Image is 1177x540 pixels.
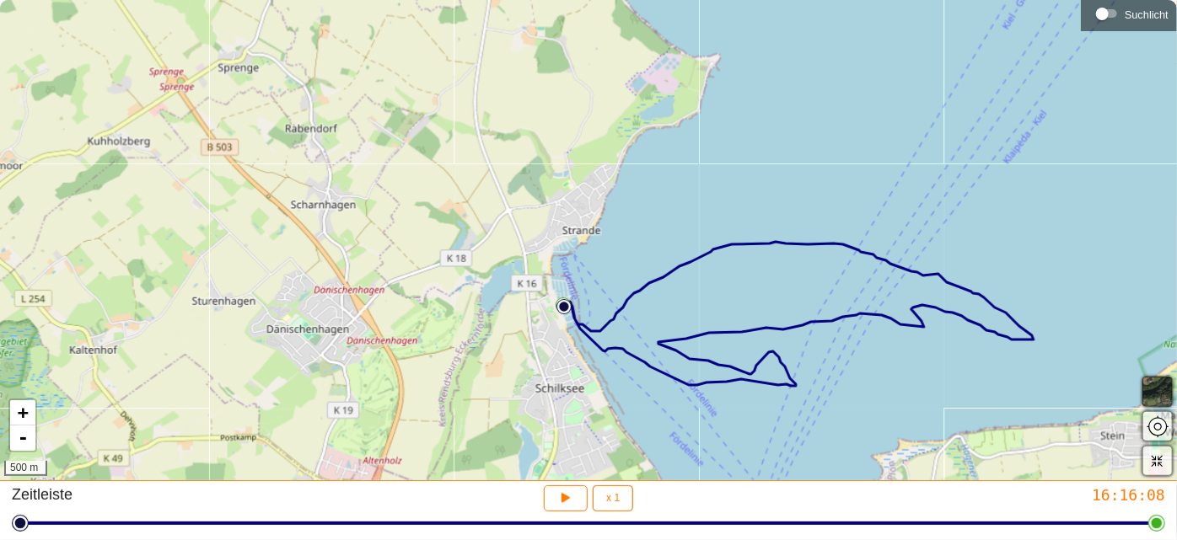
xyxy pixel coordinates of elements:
[10,400,35,425] a: Vergrößern
[606,492,620,504] font: x 1
[18,402,29,423] font: +
[556,299,572,314] img: PathStart.svg
[18,427,29,448] font: -
[1089,1,1169,26] div: Suchlicht
[10,462,38,473] font: 500 m
[1125,8,1169,21] font: Suchlicht
[10,425,35,451] a: Herauszoomen
[1092,486,1165,504] font: 16:16:08
[12,486,73,503] font: Zeitleiste
[593,485,633,511] button: x 1
[556,297,571,313] img: PathEnd.svg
